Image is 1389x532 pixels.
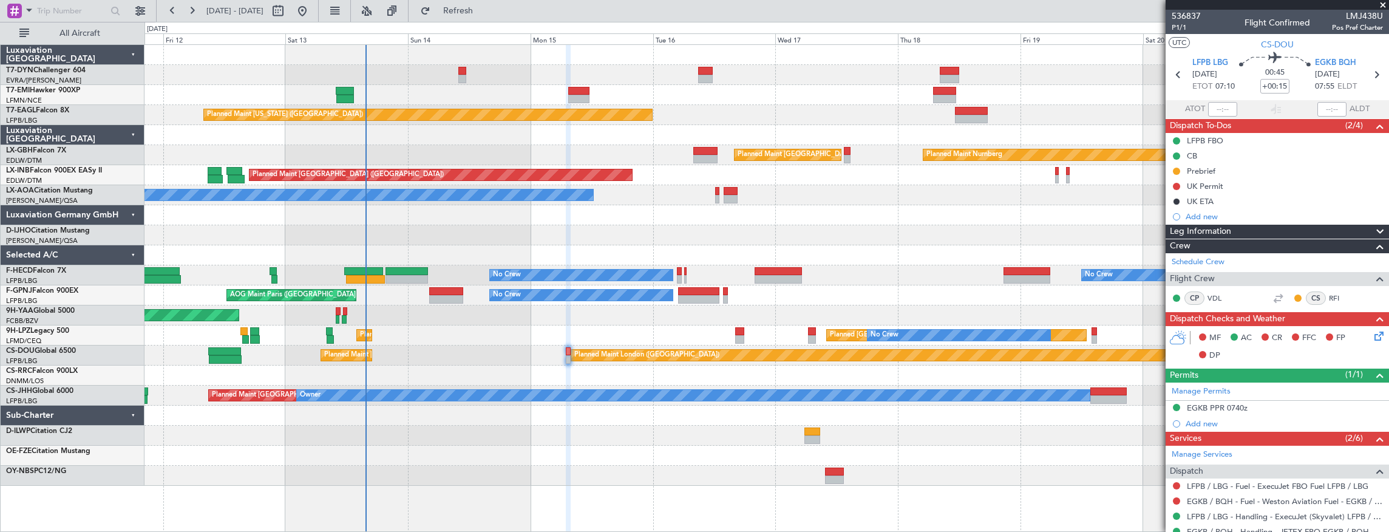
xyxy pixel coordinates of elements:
[1315,57,1356,69] span: EGKB BQH
[1170,272,1215,286] span: Flight Crew
[147,24,168,35] div: [DATE]
[1172,386,1231,398] a: Manage Permits
[1187,196,1214,206] div: UK ETA
[207,106,363,124] div: Planned Maint [US_STATE] ([GEOGRAPHIC_DATA])
[1302,332,1316,344] span: FFC
[6,468,34,475] span: OY-NBS
[653,33,776,44] div: Tue 16
[6,468,66,475] a: OY-NBSPC12/NG
[415,1,487,21] button: Refresh
[13,24,132,43] button: All Aircraft
[6,156,42,165] a: EDLW/DTM
[6,307,75,315] a: 9H-YAAGlobal 5000
[6,187,93,194] a: LX-AOACitation Mustang
[1187,135,1223,146] div: LFPB FBO
[1192,81,1212,93] span: ETOT
[1265,67,1285,79] span: 00:45
[1215,81,1235,93] span: 07:10
[1272,332,1282,344] span: CR
[6,147,66,154] a: LX-GBHFalcon 7X
[6,227,31,234] span: D-IJHO
[6,356,38,366] a: LFPB/LBG
[6,176,42,185] a: EDLW/DTM
[1172,22,1201,33] span: P1/1
[1185,103,1205,115] span: ATOT
[6,287,78,295] a: F-GPNJFalcon 900EX
[6,147,33,154] span: LX-GBH
[6,76,81,85] a: EVRA/[PERSON_NAME]
[1245,16,1310,29] div: Flight Confirmed
[230,286,358,304] div: AOG Maint Paris ([GEOGRAPHIC_DATA])
[6,387,32,395] span: CS-JHH
[871,326,898,344] div: No Crew
[1187,403,1248,413] div: EGKB PPR 0740z
[1337,81,1357,93] span: ELDT
[1192,69,1217,81] span: [DATE]
[6,67,86,74] a: T7-DYNChallenger 604
[1187,511,1383,522] a: LFPB / LBG - Handling - ExecuJet (Skyvalet) LFPB / LBG
[6,327,30,335] span: 9H-LPZ
[1306,292,1326,305] div: CS
[493,286,521,304] div: No Crew
[6,387,73,395] a: CS-JHHGlobal 6000
[6,336,41,346] a: LFMD/CEQ
[1261,38,1294,51] span: CS-DOU
[6,96,42,105] a: LFMN/NCE
[6,116,38,125] a: LFPB/LBG
[6,377,44,386] a: DNMM/LOS
[1350,103,1370,115] span: ALDT
[1170,369,1198,383] span: Permits
[6,167,102,174] a: LX-INBFalcon 900EX EASy II
[206,5,263,16] span: [DATE] - [DATE]
[6,397,38,406] a: LFPB/LBG
[6,428,72,435] a: D-ILWPCitation CJ2
[6,167,30,174] span: LX-INB
[1329,293,1356,304] a: RFI
[898,33,1021,44] div: Thu 18
[6,347,35,355] span: CS-DOU
[360,326,551,344] div: Planned Maint [GEOGRAPHIC_DATA] ([GEOGRAPHIC_DATA])
[1170,312,1285,326] span: Dispatch Checks and Weather
[6,267,66,275] a: F-HECDFalcon 7X
[1345,119,1363,132] span: (2/4)
[1209,350,1220,362] span: DP
[408,33,531,44] div: Sun 14
[6,107,69,114] a: T7-EAGLFalcon 8X
[6,347,76,355] a: CS-DOUGlobal 6500
[1192,57,1228,69] span: LFPB LBG
[1187,481,1368,491] a: LFPB / LBG - Fuel - ExecuJet FBO Fuel LFPB / LBG
[830,326,1002,344] div: Planned [GEOGRAPHIC_DATA] ([GEOGRAPHIC_DATA])
[1186,418,1383,429] div: Add new
[1208,102,1237,117] input: --:--
[1187,166,1215,176] div: Prebrief
[253,166,444,184] div: Planned Maint [GEOGRAPHIC_DATA] ([GEOGRAPHIC_DATA])
[1170,432,1201,446] span: Services
[6,67,33,74] span: T7-DYN
[493,266,521,284] div: No Crew
[1315,81,1334,93] span: 07:55
[1170,119,1231,133] span: Dispatch To-Dos
[6,287,32,295] span: F-GPNJ
[1184,292,1204,305] div: CP
[6,236,78,245] a: [PERSON_NAME]/QSA
[1143,33,1266,44] div: Sat 20
[324,346,515,364] div: Planned Maint [GEOGRAPHIC_DATA] ([GEOGRAPHIC_DATA])
[1021,33,1143,44] div: Fri 19
[32,29,128,38] span: All Aircraft
[1169,37,1190,48] button: UTC
[1187,181,1223,191] div: UK Permit
[6,448,90,455] a: OE-FZECitation Mustang
[37,2,107,20] input: Trip Number
[6,307,33,315] span: 9H-YAA
[1170,225,1231,239] span: Leg Information
[574,346,719,364] div: Planned Maint London ([GEOGRAPHIC_DATA])
[531,33,653,44] div: Mon 15
[1345,368,1363,381] span: (1/1)
[6,276,38,285] a: LFPB/LBG
[926,146,1002,164] div: Planned Maint Nurnberg
[1209,332,1221,344] span: MF
[6,428,30,435] span: D-ILWP
[6,327,69,335] a: 9H-LPZLegacy 500
[1345,432,1363,445] span: (2/6)
[6,448,32,455] span: OE-FZE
